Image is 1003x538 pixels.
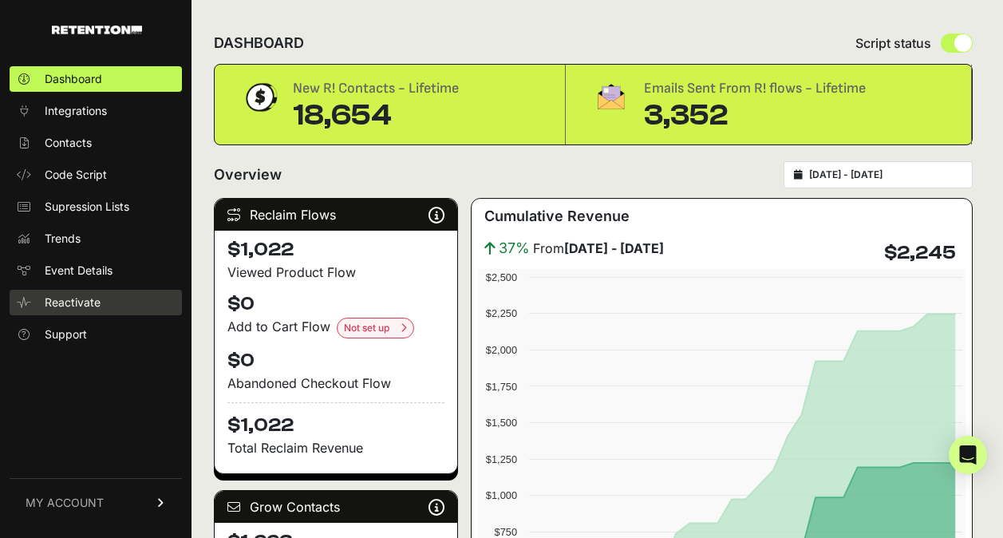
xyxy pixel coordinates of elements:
[227,348,444,374] h4: $0
[45,135,92,151] span: Contacts
[45,326,87,342] span: Support
[10,162,182,188] a: Code Script
[10,194,182,220] a: Supression Lists
[45,71,102,87] span: Dashboard
[227,263,444,282] div: Viewed Product Flow
[486,271,517,283] text: $2,500
[564,240,664,256] strong: [DATE] - [DATE]
[495,526,517,538] text: $750
[227,291,444,317] h4: $0
[227,402,444,438] h4: $1,022
[10,290,182,315] a: Reactivate
[486,307,517,319] text: $2,250
[486,489,517,501] text: $1,000
[499,237,530,259] span: 37%
[644,77,866,100] div: Emails Sent From R! flows - Lifetime
[227,237,444,263] h4: $1,022
[52,26,142,34] img: Retention.com
[10,98,182,124] a: Integrations
[884,240,956,266] h4: $2,245
[215,199,457,231] div: Reclaim Flows
[293,77,459,100] div: New R! Contacts - Lifetime
[484,205,630,227] h3: Cumulative Revenue
[26,495,104,511] span: MY ACCOUNT
[486,381,517,393] text: $1,750
[227,374,444,393] div: Abandoned Checkout Flow
[949,436,987,474] div: Open Intercom Messenger
[855,34,931,53] span: Script status
[227,438,444,457] p: Total Reclaim Revenue
[214,164,282,186] h2: Overview
[293,100,459,132] div: 18,654
[10,130,182,156] a: Contacts
[227,317,444,338] div: Add to Cart Flow
[45,295,101,311] span: Reactivate
[486,417,517,429] text: $1,500
[45,199,129,215] span: Supression Lists
[10,66,182,92] a: Dashboard
[486,344,517,356] text: $2,000
[45,231,81,247] span: Trends
[240,77,280,117] img: dollar-coin-05c43ed7efb7bc0c12610022525b4bbbb207c7efeef5aecc26f025e68dcafac9.png
[644,100,866,132] div: 3,352
[214,32,304,54] h2: DASHBOARD
[45,167,107,183] span: Code Script
[10,226,182,251] a: Trends
[10,478,182,527] a: MY ACCOUNT
[45,263,113,279] span: Event Details
[215,491,457,523] div: Grow Contacts
[533,239,664,258] span: From
[10,258,182,283] a: Event Details
[45,103,107,119] span: Integrations
[486,453,517,465] text: $1,250
[10,322,182,347] a: Support
[591,77,631,116] img: fa-envelope-19ae18322b30453b285274b1b8af3d052b27d846a4fbe8435d1a52b978f639a2.png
